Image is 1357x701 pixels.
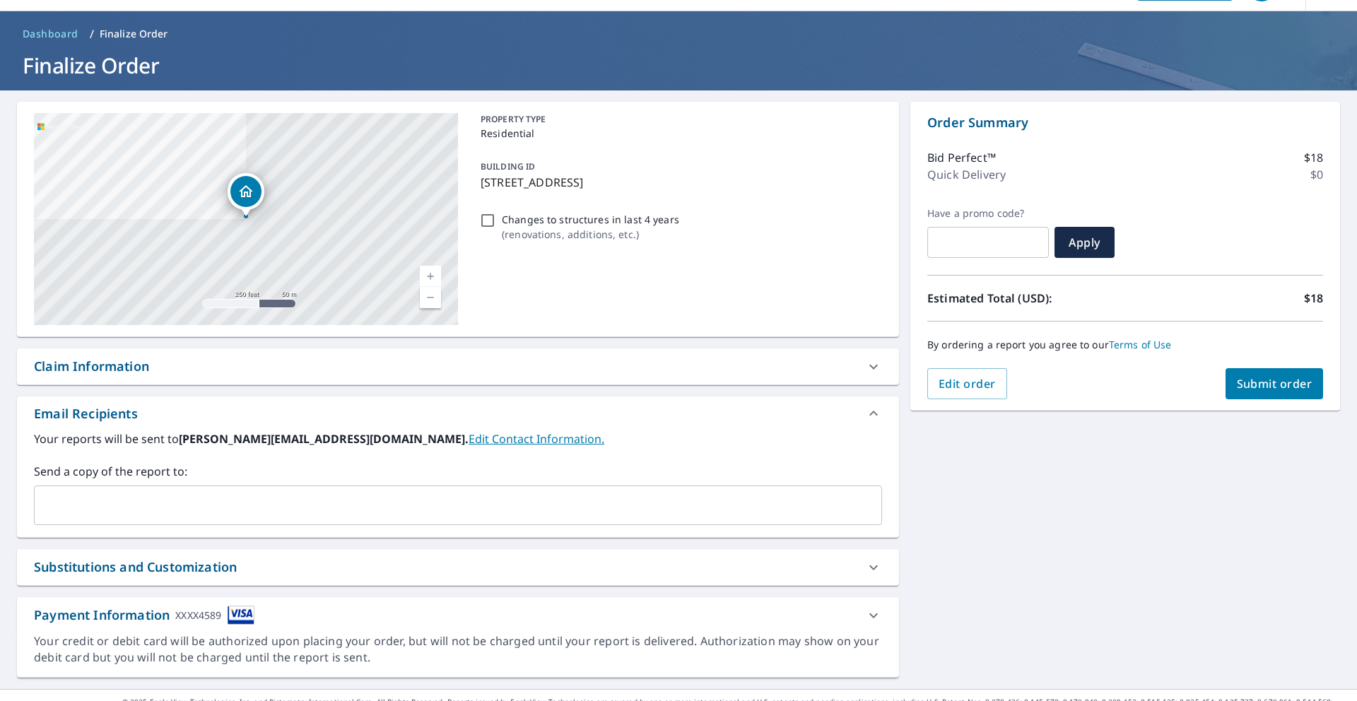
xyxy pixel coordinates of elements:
[481,160,535,172] p: BUILDING ID
[1055,227,1115,258] button: Apply
[1237,376,1312,391] span: Submit order
[502,212,679,227] p: Changes to structures in last 4 years
[469,431,604,447] a: EditContactInfo
[481,113,876,126] p: PROPERTY TYPE
[481,174,876,191] p: [STREET_ADDRESS]
[502,227,679,242] p: ( renovations, additions, etc. )
[927,166,1006,183] p: Quick Delivery
[17,396,899,430] div: Email Recipients
[34,357,149,376] div: Claim Information
[17,23,84,45] a: Dashboard
[34,404,138,423] div: Email Recipients
[927,113,1323,132] p: Order Summary
[420,266,441,287] a: Current Level 17, Zoom In
[34,430,882,447] label: Your reports will be sent to
[34,463,882,480] label: Send a copy of the report to:
[420,287,441,308] a: Current Level 17, Zoom Out
[179,431,469,447] b: [PERSON_NAME][EMAIL_ADDRESS][DOMAIN_NAME].
[34,633,882,666] div: Your credit or debit card will be authorized upon placing your order, but will not be charged unt...
[1109,338,1172,351] a: Terms of Use
[1310,166,1323,183] p: $0
[175,606,221,625] div: XXXX4589
[1304,149,1323,166] p: $18
[17,348,899,384] div: Claim Information
[228,606,254,625] img: cardImage
[927,368,1007,399] button: Edit order
[927,290,1125,307] p: Estimated Total (USD):
[1066,235,1103,250] span: Apply
[100,27,168,41] p: Finalize Order
[1226,368,1324,399] button: Submit order
[1304,290,1323,307] p: $18
[939,376,996,391] span: Edit order
[34,558,237,577] div: Substitutions and Customization
[17,51,1340,80] h1: Finalize Order
[17,23,1340,45] nav: breadcrumb
[481,126,876,141] p: Residential
[17,597,899,633] div: Payment InformationXXXX4589cardImage
[90,25,94,42] li: /
[34,606,254,625] div: Payment Information
[927,207,1049,220] label: Have a promo code?
[23,27,78,41] span: Dashboard
[228,173,264,217] div: Dropped pin, building 1, Residential property, 8532 E 31st St Tulsa, OK 74145
[17,549,899,585] div: Substitutions and Customization
[927,149,996,166] p: Bid Perfect™
[927,338,1323,351] p: By ordering a report you agree to our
